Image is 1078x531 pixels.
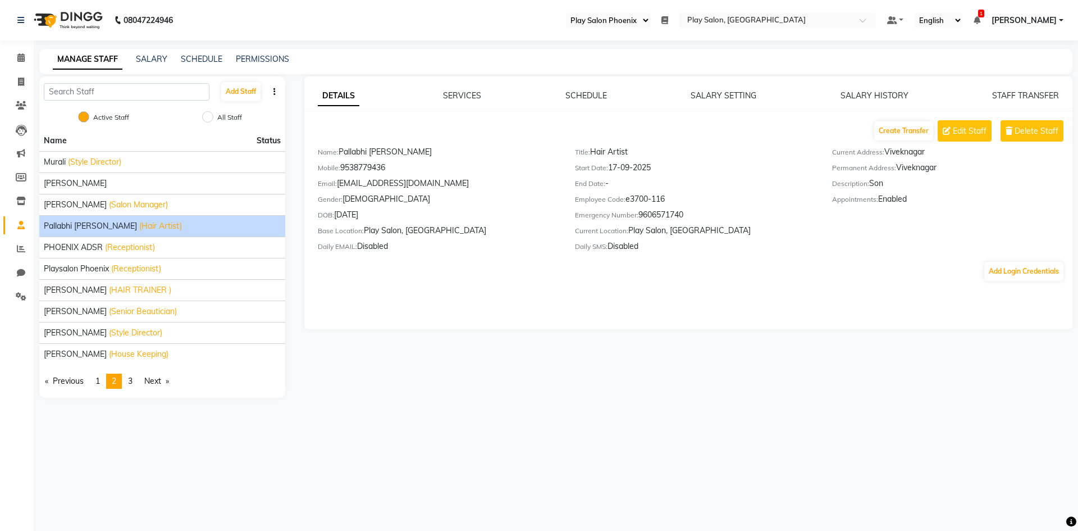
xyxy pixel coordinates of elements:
span: [PERSON_NAME] [44,284,107,296]
a: PERMISSIONS [236,54,289,64]
span: Status [257,135,281,147]
label: Email: [318,179,337,189]
label: Current Location: [575,226,628,236]
span: (House Keeping) [109,348,168,360]
div: Disabled [318,240,558,256]
div: - [575,178,815,193]
span: (Senior Beautician) [109,306,177,317]
span: Edit Staff [953,125,986,137]
label: Daily SMS: [575,242,607,252]
label: All Staff [217,112,242,122]
div: Hair Artist [575,146,815,162]
div: 9538779436 [318,162,558,178]
a: STAFF TRANSFER [992,90,1059,101]
span: [PERSON_NAME] [44,178,107,189]
input: Search Staff [44,83,209,101]
span: [PERSON_NAME] [44,306,107,317]
div: [EMAIL_ADDRESS][DOMAIN_NAME] [318,178,558,193]
span: Pallabhi [PERSON_NAME] [44,220,137,232]
label: Start Date: [575,163,608,173]
div: [DATE] [318,209,558,225]
span: (Hair Artist) [139,220,182,232]
label: Base Location: [318,226,364,236]
div: Viveknagar [832,162,1072,178]
div: Disabled [575,240,815,256]
a: 1 [974,15,980,25]
span: 1 [978,10,984,17]
div: Pallabhi [PERSON_NAME] [318,146,558,162]
a: MANAGE STAFF [53,49,122,70]
span: 3 [128,376,133,386]
b: 08047224946 [124,4,173,36]
label: Daily EMAIL: [318,242,357,252]
a: SALARY [136,54,167,64]
label: Emergency Number: [575,210,638,220]
span: 1 [95,376,100,386]
span: (Salon Manager) [109,199,168,211]
label: Title: [575,147,590,157]
div: e3700-116 [575,193,815,209]
a: Next [139,374,175,389]
span: [PERSON_NAME] [44,348,107,360]
label: Active Staff [93,112,129,122]
button: Delete Staff [1001,120,1063,142]
span: (Receptionist) [105,242,155,253]
span: [PERSON_NAME] [44,327,107,339]
label: Permanent Address: [832,163,896,173]
div: [DEMOGRAPHIC_DATA] [318,193,558,209]
label: Current Address: [832,147,884,157]
div: Son [832,178,1072,193]
a: SALARY HISTORY [841,90,908,101]
label: DOB: [318,210,334,220]
div: 9606571740 [575,209,815,225]
label: Gender: [318,194,342,205]
span: (Style Director) [68,156,121,168]
a: SCHEDULE [565,90,607,101]
div: Play Salon, [GEOGRAPHIC_DATA] [575,225,815,240]
button: Add Staff [221,82,261,101]
img: logo [29,4,106,36]
label: Mobile: [318,163,340,173]
button: Add Login Credentials [984,262,1063,281]
label: Appointments: [832,194,878,205]
span: [PERSON_NAME] [44,199,107,211]
button: Create Transfer [874,121,933,140]
span: Name [44,135,67,146]
div: Viveknagar [832,146,1072,162]
a: Previous [39,374,89,389]
span: PHOENIX ADSR [44,242,103,253]
span: (HAIR TRAINER ) [109,284,171,296]
span: (Style Director) [109,327,162,339]
nav: Pagination [39,374,285,389]
div: Enabled [832,193,1072,209]
span: 2 [112,376,116,386]
a: SCHEDULE [181,54,222,64]
span: Murali [44,156,66,168]
a: DETAILS [318,86,359,106]
label: Description: [832,179,869,189]
label: End Date: [575,179,605,189]
span: Delete Staff [1015,125,1058,137]
span: Playsalon phoenix [44,263,109,275]
button: Edit Staff [938,120,992,142]
label: Name: [318,147,339,157]
div: 17-09-2025 [575,162,815,178]
span: (Receptionist) [111,263,161,275]
a: SERVICES [443,90,481,101]
span: [PERSON_NAME] [992,15,1057,26]
label: Employee Code: [575,194,625,205]
a: SALARY SETTING [691,90,756,101]
div: Play Salon, [GEOGRAPHIC_DATA] [318,225,558,240]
